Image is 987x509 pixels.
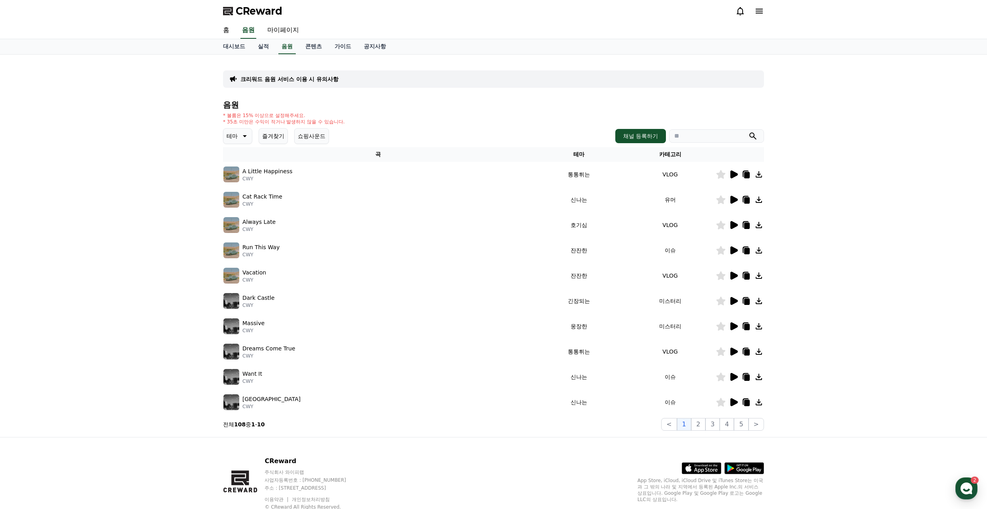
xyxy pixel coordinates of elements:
[242,226,276,233] p: CWY
[251,39,275,54] a: 실적
[749,418,764,431] button: >
[242,269,266,277] p: Vacation
[261,22,305,39] a: 마이페이지
[242,252,280,258] p: CWY
[223,242,239,258] img: music
[624,390,716,415] td: 이슈
[705,418,720,431] button: 3
[294,128,329,144] button: 쇼핑사운드
[265,485,361,491] p: 주소 : [STREET_ADDRESS]
[328,39,357,54] a: 가이드
[533,364,624,390] td: 신나는
[533,390,624,415] td: 신나는
[242,193,282,201] p: Cat Rack Time
[242,327,265,334] p: CWY
[223,344,239,360] img: music
[265,469,361,475] p: 주식회사 와이피랩
[533,212,624,238] td: 호기심
[624,288,716,314] td: 미스터리
[223,217,239,233] img: music
[223,112,345,119] p: * 볼륨은 15% 이상으로 설정해주세요.
[242,218,276,226] p: Always Late
[52,251,102,271] a: 2대화
[223,119,345,125] p: * 35초 미만은 수익이 적거나 발생하지 않을 수 있습니다.
[236,5,282,17] span: CReward
[223,5,282,17] a: CReward
[223,293,239,309] img: music
[242,277,266,283] p: CWY
[223,394,239,410] img: music
[624,364,716,390] td: 이슈
[357,39,392,54] a: 공지사항
[80,250,83,257] span: 2
[624,212,716,238] td: VLOG
[242,167,293,176] p: A Little Happiness
[242,294,274,302] p: Dark Castle
[265,456,361,466] p: CReward
[223,147,533,162] th: 곡
[223,369,239,385] img: music
[533,288,624,314] td: 긴장되는
[102,251,152,271] a: 설정
[533,314,624,339] td: 웅장한
[242,353,295,359] p: CWY
[259,128,288,144] button: 즐겨찾기
[624,238,716,263] td: 이슈
[533,187,624,212] td: 신나는
[624,263,716,288] td: VLOG
[223,318,239,334] img: music
[691,418,705,431] button: 2
[72,263,82,269] span: 대화
[242,378,262,384] p: CWY
[223,192,239,208] img: music
[624,187,716,212] td: 유머
[217,39,251,54] a: 대시보드
[720,418,734,431] button: 4
[299,39,328,54] a: 콘텐츠
[227,131,238,142] p: 테마
[278,39,296,54] a: 음원
[223,268,239,284] img: music
[533,147,624,162] th: 테마
[265,497,289,502] a: 이용약관
[533,162,624,187] td: 통통튀는
[292,497,330,502] a: 개인정보처리방침
[624,339,716,364] td: VLOG
[242,176,293,182] p: CWY
[122,263,132,269] span: 설정
[661,418,677,431] button: <
[242,243,280,252] p: Run This Way
[533,263,624,288] td: 잔잔한
[257,421,265,428] strong: 10
[624,314,716,339] td: 미스터리
[240,75,338,83] a: 크리워드 음원 서비스 이용 시 유의사항
[615,129,666,143] button: 채널 등록하기
[242,370,262,378] p: Want It
[223,128,252,144] button: 테마
[624,162,716,187] td: VLOG
[242,403,301,410] p: CWY
[242,201,282,207] p: CWY
[240,22,256,39] a: 음원
[217,22,236,39] a: 홈
[624,147,716,162] th: 카테고리
[734,418,748,431] button: 5
[242,344,295,353] p: Dreams Come True
[223,100,764,109] h4: 음원
[242,302,274,308] p: CWY
[223,167,239,182] img: music
[677,418,691,431] button: 1
[533,238,624,263] td: 잔잔한
[242,395,301,403] p: [GEOGRAPHIC_DATA]
[637,477,764,503] p: App Store, iCloud, iCloud Drive 및 iTunes Store는 미국과 그 밖의 나라 및 지역에서 등록된 Apple Inc.의 서비스 상표입니다. Goo...
[251,421,255,428] strong: 1
[234,421,246,428] strong: 108
[533,339,624,364] td: 통통튀는
[242,319,265,327] p: Massive
[265,477,361,483] p: 사업자등록번호 : [PHONE_NUMBER]
[223,420,265,428] p: 전체 중 -
[25,263,30,269] span: 홈
[2,251,52,271] a: 홈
